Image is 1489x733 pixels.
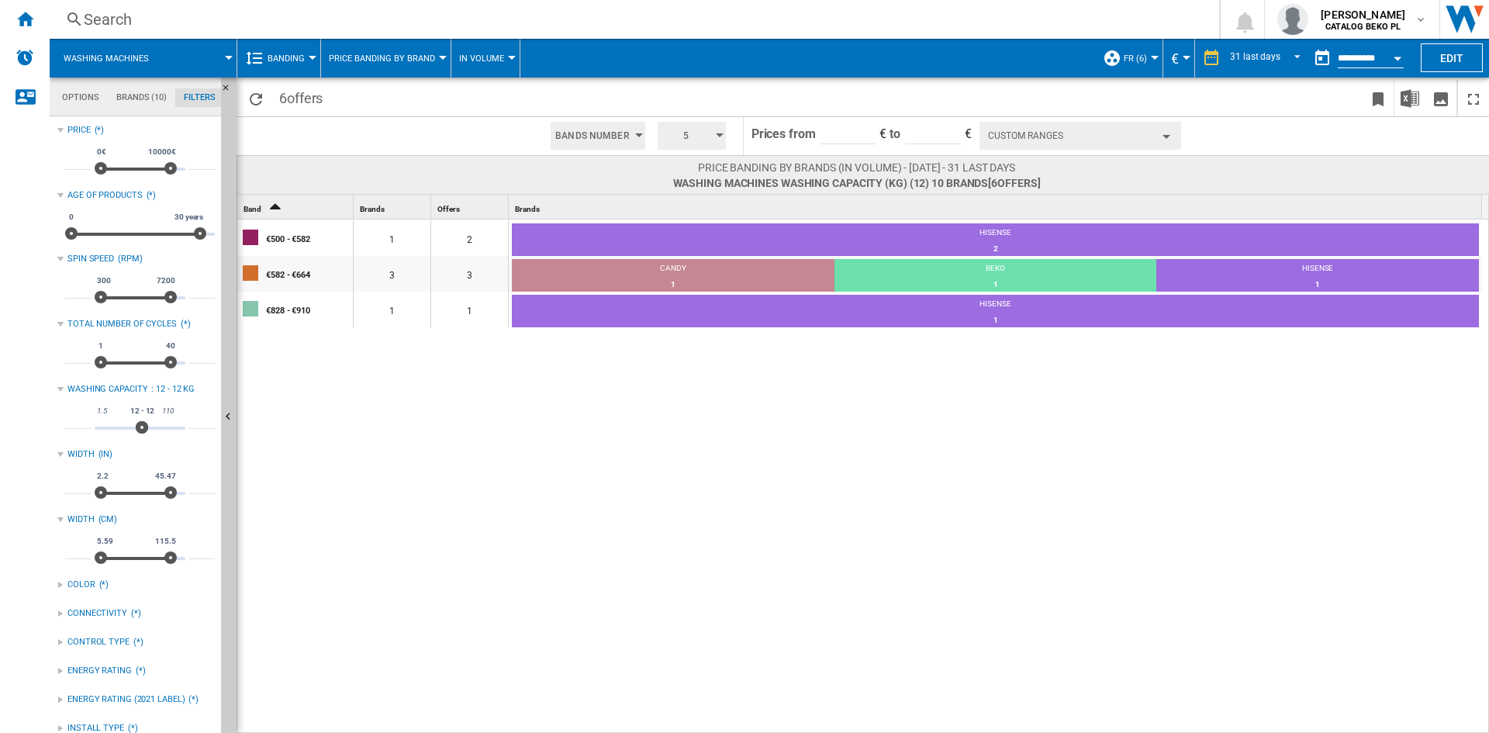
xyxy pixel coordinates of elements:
[1325,22,1401,32] b: CATALOG BEKO PL
[266,222,352,254] div: €500 - €582
[1171,50,1179,67] span: €
[434,195,508,219] div: Sort None
[153,535,178,548] span: 115.5
[512,195,1482,219] div: Brands Sort None
[988,177,1040,189] span: [6 ]
[1363,80,1394,116] button: Bookmark this report
[329,54,435,64] span: Price banding by Brand
[67,513,95,526] div: WIDTH
[128,405,157,417] span: 12 - 12
[1156,263,1479,277] div: HISENSE
[263,205,288,213] span: Sort Ascending
[64,39,164,78] button: Washing machines
[834,277,1157,292] div: 1
[997,177,1037,189] span: offers
[1384,42,1411,70] button: Open calendar
[67,607,127,620] div: CONNECTIVITY
[651,117,732,154] div: 5
[1421,43,1483,72] button: Edit
[834,263,1157,277] div: BEKO
[172,211,206,223] span: 30 years
[175,88,224,107] md-tab-item: Filters
[1321,7,1405,22] span: [PERSON_NAME]
[244,205,261,213] span: Band
[153,470,178,482] span: 45.47
[354,292,430,327] div: 1
[1124,39,1155,78] button: FR (6)
[512,227,1479,241] div: HISENSE
[890,126,900,141] span: to
[431,220,508,256] div: 2
[673,175,1041,191] span: Washing machines WASHING CAPACITY (KG) (12) 10 brands
[512,195,1482,219] div: Sort None
[287,90,323,106] span: offers
[1228,46,1307,71] md-select: REPORTS.WIZARD.STEPS.REPORT.STEPS.REPORT_OPTIONS.PERIOD: 31 last days
[240,80,271,116] button: Reload
[54,88,108,107] md-tab-item: Options
[1425,80,1456,116] button: Download as image
[108,88,175,107] md-tab-item: Brands (10)
[979,122,1181,150] button: Custom Ranges
[360,205,384,213] span: Brands
[515,205,539,213] span: Brands
[512,299,1479,313] div: HISENSE
[437,205,459,213] span: Offers
[95,146,109,158] span: 0€
[154,275,178,287] span: 7200
[151,383,215,396] div: : 12 - 12 KG
[512,277,834,292] div: 1
[1124,54,1147,64] span: FR (6)
[459,54,504,64] span: In volume
[431,256,508,292] div: 3
[67,189,143,202] div: Age of products
[459,39,512,78] button: In volume
[67,579,95,591] div: COLOR
[67,211,76,223] span: 0
[1307,43,1338,74] button: md-calendar
[95,405,109,417] span: 1.5
[268,39,313,78] button: Banding
[160,405,176,417] span: 110
[271,80,330,112] span: 6
[266,258,352,290] div: €582 - €664
[512,241,1479,257] div: 2
[64,54,149,64] span: Washing machines
[434,195,508,219] div: Offers Sort None
[1163,39,1195,78] md-menu: Currency
[221,78,240,105] button: Hide
[146,146,178,158] span: 10000€
[164,340,178,352] span: 40
[329,39,443,78] button: Price banding by Brand
[67,693,185,706] div: ENERGY RATING (2021 LABEL)
[673,160,1041,175] span: Price banding by brands (In volume) - [DATE] - 31 last days
[240,195,353,219] div: Band Sort Ascending
[354,256,430,292] div: 3
[268,54,305,64] span: Banding
[658,122,726,150] button: 5
[1394,80,1425,116] button: Download in Excel
[95,275,113,287] span: 300
[67,665,132,677] div: ENERGY RATING
[1277,4,1308,35] img: profile.jpg
[1171,39,1187,78] button: €
[57,39,229,78] div: Washing machines
[1458,80,1489,116] button: Maximize
[751,126,816,141] span: Prices from
[1156,277,1479,292] div: 1
[67,636,130,648] div: CONTROL TYPE
[357,195,430,219] div: Sort None
[431,292,508,327] div: 1
[512,313,1479,328] div: 1
[16,48,34,67] img: alerts-logo.svg
[245,39,313,78] div: Banding
[84,9,1179,30] div: Search
[1230,51,1280,62] div: 31 last days
[240,195,353,219] div: Sort Ascending
[1103,39,1155,78] div: FR (6)
[965,126,972,141] span: €
[98,513,215,526] div: (CM)
[67,383,147,396] div: WASHING CAPACITY
[1401,89,1419,108] img: excel-24x24.png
